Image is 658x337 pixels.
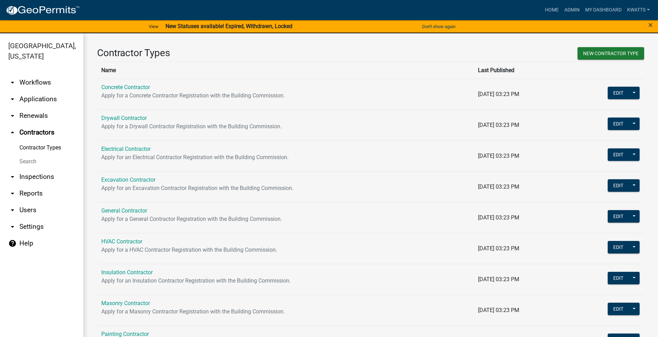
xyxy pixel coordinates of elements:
button: Edit [608,179,629,192]
a: Excavation Contractor [101,176,155,183]
th: Name [97,62,474,79]
i: arrow_drop_up [8,128,17,137]
a: Masonry Contractor [101,300,150,306]
a: Kwatts [624,3,652,17]
span: [DATE] 03:23 PM [478,307,519,313]
button: New Contractor Type [578,47,644,60]
strong: New Statuses available! Expired, Withdrawn, Locked [165,23,292,29]
span: [DATE] 03:23 PM [478,276,519,283]
button: Edit [608,148,629,161]
p: Apply for an Excavation Contractor Registration with the Building Commission. [101,184,470,192]
button: Edit [608,303,629,315]
a: General Contractor [101,207,147,214]
span: [DATE] 03:23 PM [478,245,519,252]
p: Apply for a Concrete Contractor Registration with the Building Commission. [101,92,470,100]
a: My Dashboard [582,3,624,17]
p: Apply for an Electrical Contractor Registration with the Building Commission. [101,153,470,162]
p: Apply for a HVAC Contractor Registration with the Building Commission. [101,246,470,254]
th: Last Published [474,62,567,79]
p: Apply for a Masonry Contractor Registration with the Building Commission. [101,308,470,316]
a: View [146,21,161,32]
button: Edit [608,241,629,253]
span: × [648,20,653,30]
i: arrow_drop_down [8,78,17,87]
a: Drywall Contractor [101,115,147,121]
i: arrow_drop_down [8,223,17,231]
i: arrow_drop_down [8,173,17,181]
a: Home [542,3,562,17]
p: Apply for a General Contractor Registration with the Building Commission. [101,215,470,223]
a: Insulation Contractor [101,269,153,276]
i: arrow_drop_down [8,95,17,103]
button: Edit [608,87,629,99]
span: [DATE] 03:23 PM [478,183,519,190]
a: HVAC Contractor [101,238,142,245]
span: [DATE] 03:23 PM [478,214,519,221]
i: arrow_drop_down [8,189,17,198]
button: Edit [608,118,629,130]
i: arrow_drop_down [8,112,17,120]
p: Apply for a Drywall Contractor Registration with the Building Commission. [101,122,470,131]
a: Electrical Contractor [101,146,151,152]
i: arrow_drop_down [8,206,17,214]
a: Admin [562,3,582,17]
span: [DATE] 03:23 PM [478,122,519,128]
button: Edit [608,272,629,284]
a: Concrete Contractor [101,84,150,90]
button: Don't show again [419,21,458,32]
span: [DATE] 03:23 PM [478,91,519,97]
button: Close [648,21,653,29]
h3: Contractor Types [97,47,366,59]
button: Edit [608,210,629,223]
p: Apply for an Insulation Contractor Registration with the Building Commission. [101,277,470,285]
i: help [8,239,17,248]
span: [DATE] 03:23 PM [478,153,519,159]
